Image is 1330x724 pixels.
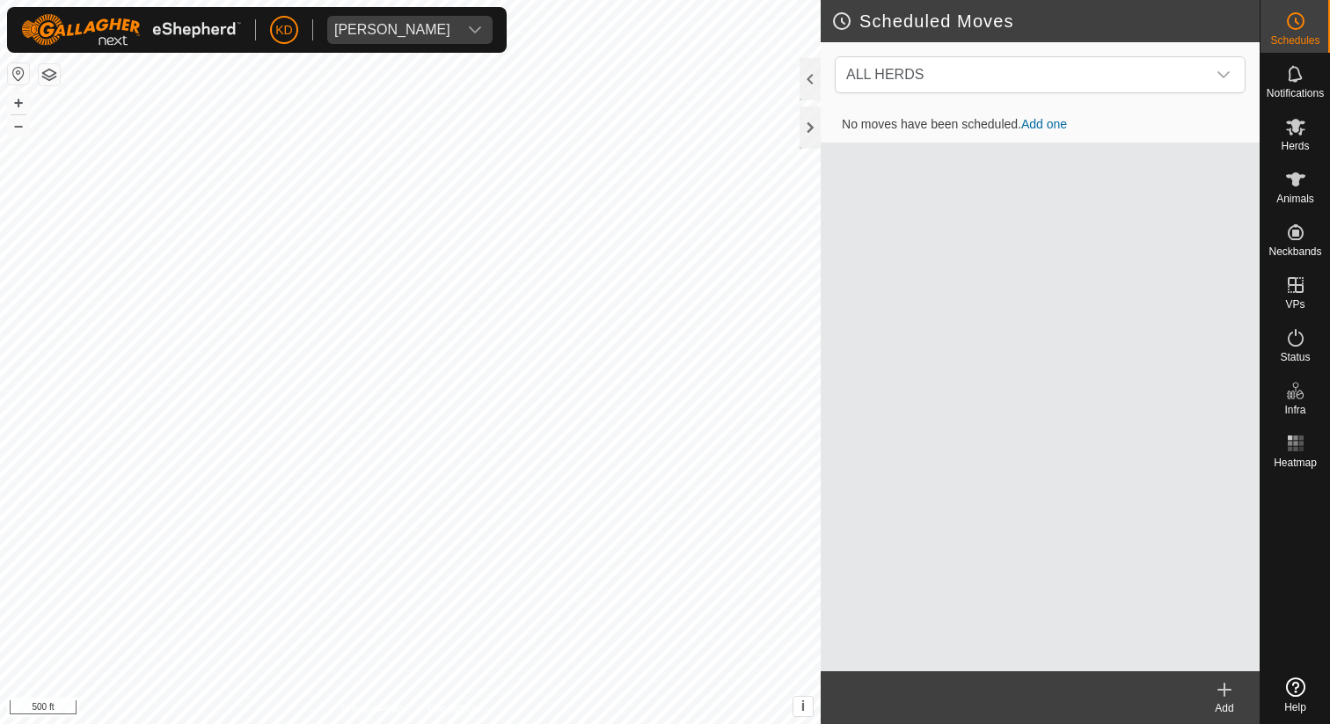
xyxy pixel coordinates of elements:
span: i [801,698,805,713]
span: Help [1284,702,1306,713]
span: Erin Kiley [327,16,457,44]
span: Neckbands [1268,246,1321,257]
div: [PERSON_NAME] [334,23,450,37]
div: Add [1189,700,1260,716]
a: Help [1261,670,1330,720]
div: dropdown trigger [457,16,493,44]
div: dropdown trigger [1206,57,1241,92]
span: KD [275,21,292,40]
span: Infra [1284,405,1305,415]
span: Herds [1281,141,1309,151]
h2: Scheduled Moves [831,11,1260,32]
button: i [793,697,813,716]
span: VPs [1285,299,1304,310]
button: Reset Map [8,63,29,84]
button: + [8,92,29,113]
span: ALL HERDS [839,57,1206,92]
span: Notifications [1267,88,1324,99]
button: Map Layers [39,64,60,85]
span: No moves have been scheduled. [828,117,1081,131]
a: Contact Us [427,701,479,717]
span: Heatmap [1274,457,1317,468]
span: ALL HERDS [846,67,924,82]
span: Animals [1276,194,1314,204]
a: Add one [1021,117,1067,131]
span: Schedules [1270,35,1319,46]
span: Status [1280,352,1310,362]
a: Privacy Policy [340,701,406,717]
img: Gallagher Logo [21,14,241,46]
button: – [8,115,29,136]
